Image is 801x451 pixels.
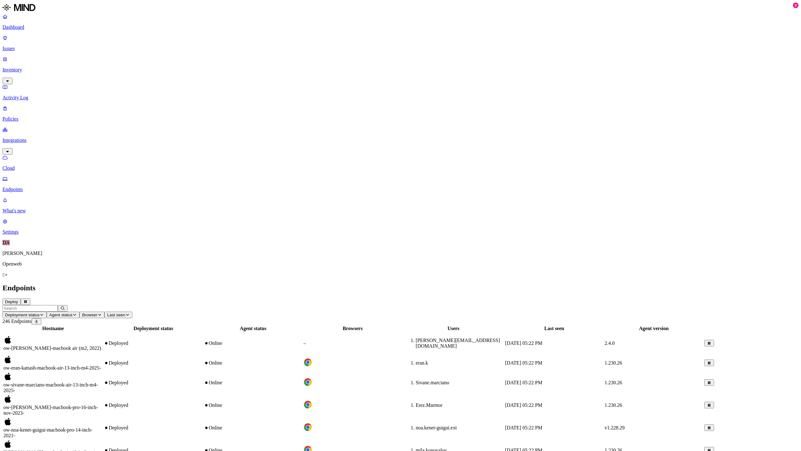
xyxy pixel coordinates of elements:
img: macos.svg [3,417,12,426]
div: Deployed [104,425,202,431]
p: Policies [3,116,798,122]
span: 2.4.0 [605,340,615,346]
span: Sivane.marciano [416,380,449,385]
span: ow-noa-kenet-guigui-macbook-pro-14-inch-2021- [3,427,92,438]
span: Deployment status [5,313,39,317]
span: [DATE] 05:22 PM [505,425,542,430]
span: Last seen [107,313,125,317]
img: macos.svg [3,335,12,344]
img: MIND [3,3,35,13]
h2: Endpoints [3,284,798,292]
div: Online [204,360,302,366]
div: Agent status [204,326,302,331]
div: Deployed [104,340,202,346]
p: Cloud [3,165,798,171]
span: [PERSON_NAME][EMAIL_ADDRESS][DOMAIN_NAME] [416,338,500,349]
img: chrome.svg [304,358,312,367]
button: Deploy [3,298,21,305]
a: Dashboard [3,14,798,30]
span: [DATE] 05:22 PM [505,340,542,346]
a: MIND [3,3,798,14]
a: Settings [3,219,798,235]
p: Openweb [3,261,798,267]
div: Deployment status [104,326,202,331]
div: Users [403,326,504,331]
img: macos.svg [3,355,12,364]
span: eran.k [416,360,428,365]
p: Inventory [3,67,798,73]
a: Endpoints [3,176,798,192]
span: [DATE] 05:22 PM [505,360,542,365]
span: Browser [82,313,97,317]
div: Hostname [3,326,103,331]
p: What's new [3,208,798,214]
a: What's new [3,197,798,214]
span: 246 Endpoints [3,319,32,324]
span: 1.230.26 [605,360,622,365]
div: Browsers [304,326,402,331]
span: – [304,340,306,346]
span: ow-[PERSON_NAME]-macbook-pro-16-inch-nov-2023- [3,405,98,416]
p: Endpoints [3,187,798,192]
div: Deployed [104,402,202,408]
div: Online [204,402,302,408]
a: Integrations [3,127,798,154]
p: Integrations [3,137,798,143]
p: Settings [3,229,798,235]
span: [DATE] 05:22 PM [505,380,542,385]
a: Issues [3,35,798,51]
img: macos.svg [3,372,12,381]
span: Erez.Marmor [416,402,442,408]
div: 9 [793,3,798,8]
span: ow-sivane-marciano-macbook-air-13-inch-m4-2025- [3,382,98,393]
span: DA [3,240,10,245]
div: Last seen [505,326,603,331]
div: Deployed [104,380,202,386]
p: Issues [3,46,798,51]
span: noa.kenet-guigui.ext [416,425,457,430]
img: chrome.svg [304,378,312,386]
input: Search [3,305,58,312]
div: Online [204,425,302,431]
span: 1.230.26 [605,402,622,408]
a: Activity Log [3,84,798,101]
div: Online [204,380,302,386]
span: ow-eran-kattash-macbook-air-13-inch-m4-2025- [3,365,101,371]
p: Dashboard [3,24,798,30]
img: chrome.svg [304,423,312,432]
div: Deployed [104,360,202,366]
img: chrome.svg [304,400,312,409]
div: Agent version [605,326,703,331]
a: Policies [3,106,798,122]
a: Cloud [3,155,798,171]
p: Activity Log [3,95,798,101]
img: macos.svg [3,395,12,403]
span: ow-[PERSON_NAME]-macbook air (m2, 2022) [3,345,101,351]
span: v1.228.29 [605,425,625,430]
span: [DATE] 05:22 PM [505,402,542,408]
div: Online [204,340,302,346]
span: 1.230.26 [605,380,622,385]
a: Inventory [3,56,798,83]
img: macos.svg [3,440,12,448]
span: Agent status [49,313,72,317]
